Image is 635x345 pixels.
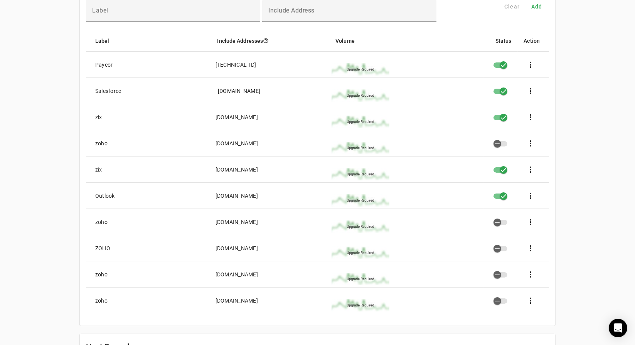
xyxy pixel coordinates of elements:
div: [DOMAIN_NAME] [216,271,258,278]
i: help_outline [263,38,269,44]
mat-header-cell: Include Addresses [211,30,330,52]
div: Paycor [95,61,113,69]
img: upgrade_sparkline.jpg [332,116,389,128]
img: upgrade_sparkline.jpg [332,273,389,285]
img: upgrade_sparkline.jpg [332,220,389,233]
div: zoho [95,140,108,147]
div: zoho [95,271,108,278]
img: upgrade_sparkline.jpg [332,168,389,180]
div: zix [95,166,102,173]
div: Open Intercom Messenger [609,319,627,337]
div: [DOMAIN_NAME] [216,297,258,305]
div: zoho [95,297,108,305]
mat-label: Label [92,7,108,14]
div: _[DOMAIN_NAME] [216,87,261,95]
mat-header-cell: Volume [329,30,489,52]
img: upgrade_sparkline.jpg [332,247,389,259]
div: [DOMAIN_NAME] [216,166,258,173]
div: zoho [95,218,108,226]
div: zix [95,113,102,121]
div: [DOMAIN_NAME] [216,192,258,200]
div: Salesforce [95,87,121,95]
div: [DOMAIN_NAME] [216,140,258,147]
img: upgrade_sparkline.jpg [332,63,389,76]
img: upgrade_sparkline.jpg [332,142,389,154]
div: Outlook [95,192,115,200]
mat-header-cell: Status [489,30,518,52]
span: Add [531,3,542,10]
img: upgrade_sparkline.jpg [332,194,389,207]
img: upgrade_sparkline.jpg [332,89,389,102]
mat-header-cell: Action [518,30,549,52]
div: [DOMAIN_NAME] [216,218,258,226]
div: [DOMAIN_NAME] [216,244,258,252]
mat-header-cell: Label [86,30,211,52]
mat-label: Include Address [268,7,315,14]
img: upgrade_sparkline.jpg [332,299,389,311]
div: [DOMAIN_NAME] [216,113,258,121]
div: ZOHO [95,244,110,252]
div: [TECHNICAL_ID] [216,61,256,69]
